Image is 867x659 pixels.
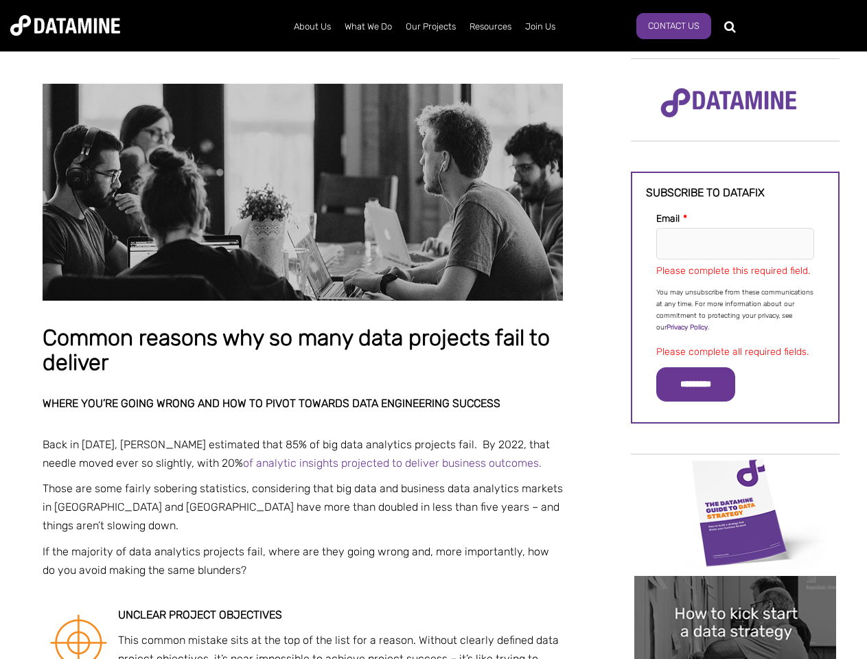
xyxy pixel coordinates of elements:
h1: Common reasons why so many data projects fail to deliver [43,326,563,375]
h3: Subscribe to datafix [646,187,824,199]
span: Email [656,213,680,224]
img: Data Strategy Cover thumbnail [634,456,836,569]
strong: Unclear project objectives [118,608,282,621]
a: Our Projects [399,9,463,45]
a: Privacy Policy [667,323,708,332]
a: What We Do [338,9,399,45]
a: Resources [463,9,518,45]
p: You may unsubscribe from these communications at any time. For more information about our commitm... [656,287,814,334]
p: Back in [DATE], [PERSON_NAME] estimated that 85% of big data analytics projects fail. By 2022, th... [43,435,563,472]
p: If the majority of data analytics projects fail, where are they going wrong and, more importantly... [43,542,563,579]
img: Datamine [10,15,120,36]
img: Common reasons why so many data projects fail to deliver [43,84,563,301]
a: Contact Us [636,13,711,39]
a: About Us [287,9,338,45]
a: of analytic insights projected to deliver business outcomes. [243,456,542,470]
label: Please complete all required fields. [656,346,809,358]
label: Please complete this required field. [656,265,810,277]
a: Join Us [518,9,562,45]
h2: Where you’re going wrong and how to pivot towards data engineering success [43,397,563,410]
p: Those are some fairly sobering statistics, considering that big data and business data analytics ... [43,479,563,535]
img: Datamine Logo No Strapline - Purple [651,79,806,127]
